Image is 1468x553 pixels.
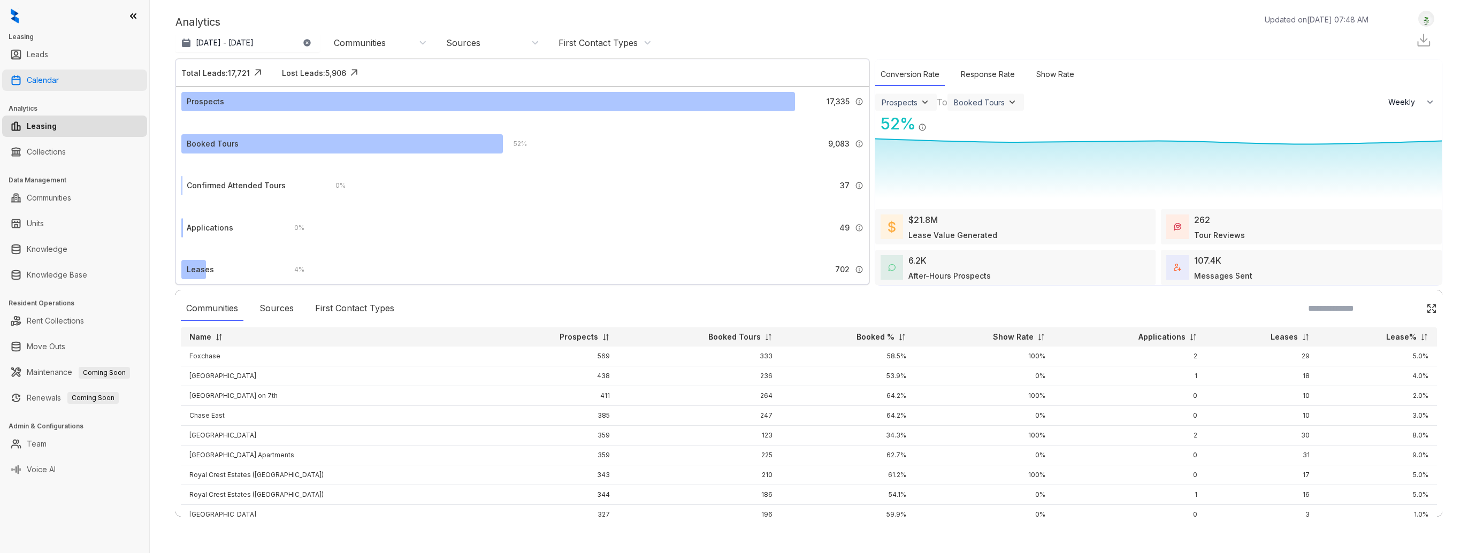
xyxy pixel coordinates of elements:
[1318,366,1437,386] td: 4.0%
[484,505,618,525] td: 327
[503,138,527,150] div: 52 %
[618,485,781,505] td: 186
[27,239,67,260] a: Knowledge
[855,265,863,274] img: Info
[618,465,781,485] td: 210
[1386,332,1417,342] p: Lease%
[1194,213,1210,226] div: 262
[839,222,850,234] span: 49
[181,347,484,366] td: Foxchase
[781,465,915,485] td: 61.2%
[1194,270,1252,281] div: Messages Sent
[9,298,149,308] h3: Resident Operations
[187,138,239,150] div: Booked Tours
[1206,406,1318,426] td: 10
[181,406,484,426] td: Chase East
[835,264,850,275] span: 702
[915,347,1054,366] td: 100%
[2,213,147,234] li: Units
[67,392,119,404] span: Coming Soon
[618,426,781,446] td: 123
[1007,97,1018,107] img: ViewFilterArrow
[181,296,243,321] div: Communities
[560,332,598,342] p: Prospects
[284,222,304,234] div: 0 %
[781,485,915,505] td: 54.1%
[9,104,149,113] h3: Analytics
[1318,446,1437,465] td: 9.0%
[888,264,896,272] img: AfterHoursConversations
[2,187,147,209] li: Communities
[1054,366,1206,386] td: 1
[1206,485,1318,505] td: 16
[781,386,915,406] td: 64.2%
[27,433,47,455] a: Team
[915,465,1054,485] td: 100%
[920,97,930,107] img: ViewFilterArrow
[781,446,915,465] td: 62.7%
[828,138,850,150] span: 9,083
[1426,303,1437,314] img: Click Icon
[446,37,480,49] div: Sources
[1206,386,1318,406] td: 10
[618,505,781,525] td: 196
[187,96,224,107] div: Prospects
[1206,347,1318,366] td: 29
[346,65,362,81] img: Click Icon
[875,112,916,136] div: 52 %
[2,116,147,137] li: Leasing
[937,96,947,109] div: To
[215,333,223,341] img: sorting
[2,70,147,91] li: Calendar
[855,224,863,232] img: Info
[1194,229,1245,241] div: Tour Reviews
[882,98,917,107] div: Prospects
[284,264,304,275] div: 4 %
[827,96,850,107] span: 17,335
[1318,347,1437,366] td: 5.0%
[618,406,781,426] td: 247
[187,264,214,275] div: Leases
[1318,406,1437,426] td: 3.0%
[1031,63,1080,86] div: Show Rate
[484,426,618,446] td: 359
[1416,32,1432,48] img: Download
[1265,14,1368,25] p: Updated on [DATE] 07:48 AM
[1054,426,1206,446] td: 2
[993,332,1034,342] p: Show Rate
[9,175,149,185] h3: Data Management
[915,386,1054,406] td: 100%
[1206,465,1318,485] td: 17
[915,426,1054,446] td: 100%
[27,187,71,209] a: Communities
[9,421,149,431] h3: Admin & Configurations
[181,366,484,386] td: [GEOGRAPHIC_DATA]
[888,220,896,233] img: LeaseValue
[875,63,945,86] div: Conversion Rate
[9,32,149,42] h3: Leasing
[27,70,59,91] a: Calendar
[781,406,915,426] td: 64.2%
[618,386,781,406] td: 264
[1318,426,1437,446] td: 8.0%
[1404,304,1413,313] img: SearchIcon
[1420,333,1428,341] img: sorting
[1037,333,1045,341] img: sorting
[484,485,618,505] td: 344
[1206,366,1318,386] td: 18
[1054,347,1206,366] td: 2
[27,387,119,409] a: RenewalsComing Soon
[857,332,894,342] p: Booked %
[618,347,781,366] td: 333
[764,333,773,341] img: sorting
[27,116,57,137] a: Leasing
[1054,406,1206,426] td: 0
[954,98,1005,107] div: Booked Tours
[618,366,781,386] td: 236
[181,386,484,406] td: [GEOGRAPHIC_DATA] on 7th
[254,296,299,321] div: Sources
[2,336,147,357] li: Move Outs
[2,141,147,163] li: Collections
[908,254,927,267] div: 6.2K
[282,67,346,79] div: Lost Leads: 5,906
